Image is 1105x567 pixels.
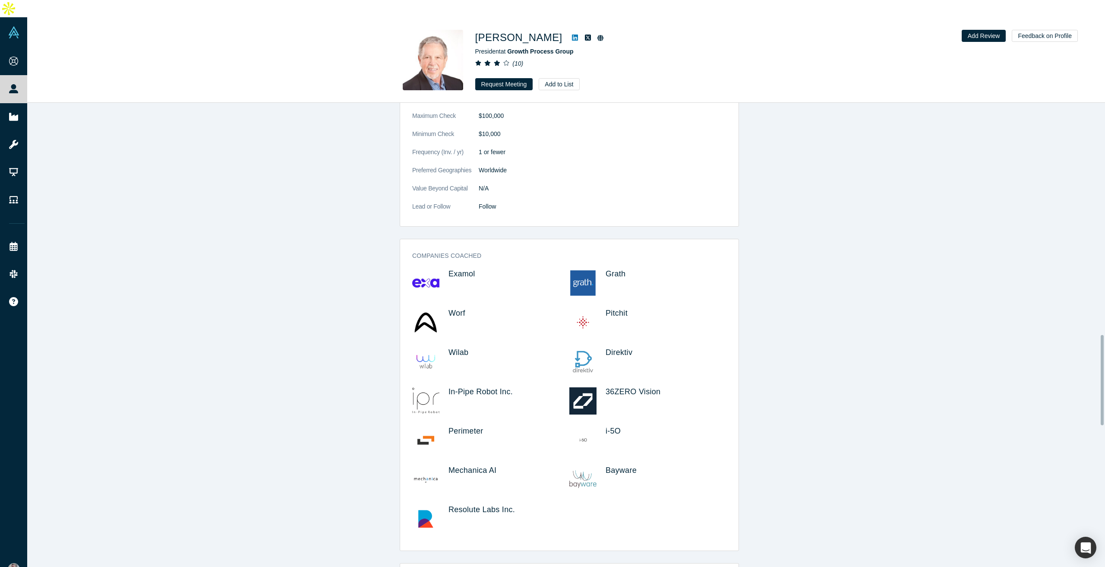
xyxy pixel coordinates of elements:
dd: Follow [479,202,726,211]
a: Grath [606,269,625,278]
img: Alchemist Vault Logo [8,26,20,38]
i: ( 10 ) [512,60,523,67]
a: Examol [448,269,475,278]
dt: Lead or Follow [412,202,479,220]
img: Chuck DeVita's Profile Image [403,30,463,90]
button: Feedback on Profile [1012,30,1078,42]
dd: $10,000 [479,130,726,139]
span: President at [475,48,574,55]
a: Direktiv [606,348,632,357]
a: 36ZERO Vision [606,387,660,396]
dd: $100,000 [479,111,726,120]
a: Perimeter [448,427,483,435]
a: Growth Process Group [507,48,573,55]
a: In-Pipe Robot Inc. [448,387,513,396]
dt: Minimum Check [412,130,479,148]
h1: [PERSON_NAME] [475,30,562,45]
dt: Maximum Check [412,111,479,130]
button: Add Review [962,30,1006,42]
a: i-5O [606,427,621,435]
dd: 1 or fewer [479,148,726,157]
a: Pitchit [606,309,628,317]
dd: Worldwide [479,166,726,175]
dd: N/A [479,184,726,193]
a: Resolute Labs Inc. [448,505,515,514]
a: Bayware [606,466,637,475]
a: Worf [448,309,465,317]
dt: Value Beyond Capital [412,184,479,202]
h3: Companies coached [412,251,714,260]
dt: Preferred Geographies [412,166,479,184]
a: Mechanica AI [448,466,496,475]
button: Request Meeting [475,78,533,90]
dt: Frequency (Inv. / yr) [412,148,479,166]
button: Add to List [539,78,579,90]
a: Wilab [448,348,468,357]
